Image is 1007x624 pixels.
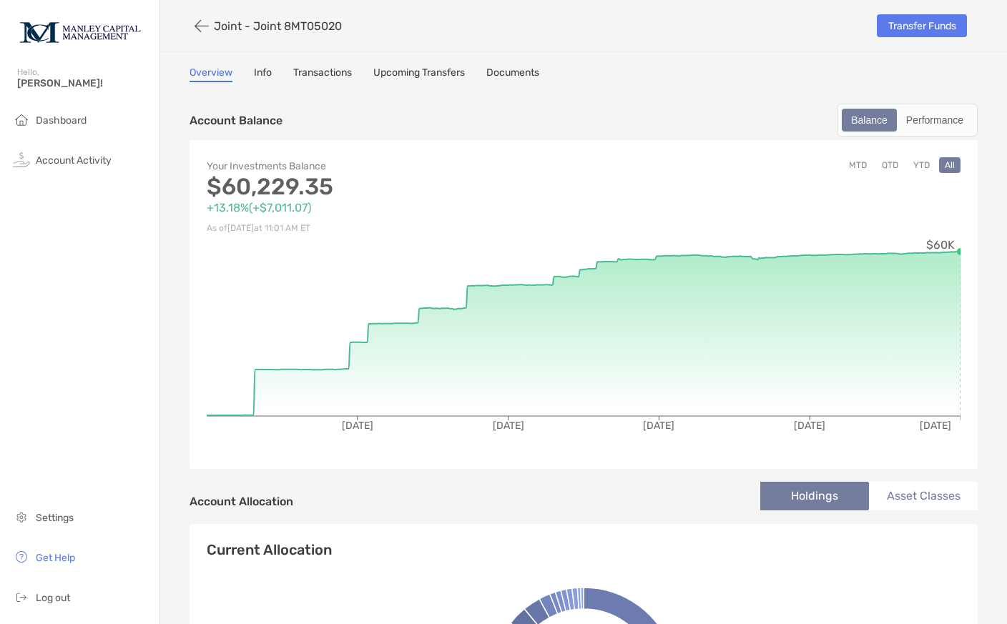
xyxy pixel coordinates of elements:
[13,111,30,128] img: household icon
[214,19,342,33] p: Joint - Joint 8MT05020
[36,154,112,167] span: Account Activity
[13,508,30,525] img: settings icon
[342,420,373,432] tspan: [DATE]
[254,66,272,82] a: Info
[837,104,978,137] div: segmented control
[190,66,232,82] a: Overview
[926,238,955,252] tspan: $60K
[486,66,539,82] a: Documents
[190,495,293,508] h4: Account Allocation
[207,178,584,196] p: $60,229.35
[939,157,961,173] button: All
[36,552,75,564] span: Get Help
[760,482,869,510] li: Holdings
[643,420,674,432] tspan: [DATE]
[920,420,951,432] tspan: [DATE]
[207,541,332,558] h4: Current Allocation
[17,6,142,57] img: Zoe Logo
[843,157,873,173] button: MTD
[36,512,74,524] span: Settings
[869,482,978,510] li: Asset Classes
[207,199,584,217] p: +13.18% ( +$7,011.07 )
[13,548,30,565] img: get-help icon
[493,420,524,432] tspan: [DATE]
[293,66,352,82] a: Transactions
[876,157,904,173] button: QTD
[36,592,70,604] span: Log out
[908,157,935,173] button: YTD
[207,157,584,175] p: Your Investments Balance
[36,114,87,127] span: Dashboard
[373,66,465,82] a: Upcoming Transfers
[190,112,283,129] p: Account Balance
[794,420,825,432] tspan: [DATE]
[877,14,967,37] a: Transfer Funds
[13,588,30,605] img: logout icon
[17,77,151,89] span: [PERSON_NAME]!
[207,219,584,237] p: As of [DATE] at 11:01 AM ET
[13,151,30,168] img: activity icon
[843,110,895,130] div: Balance
[898,110,971,130] div: Performance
